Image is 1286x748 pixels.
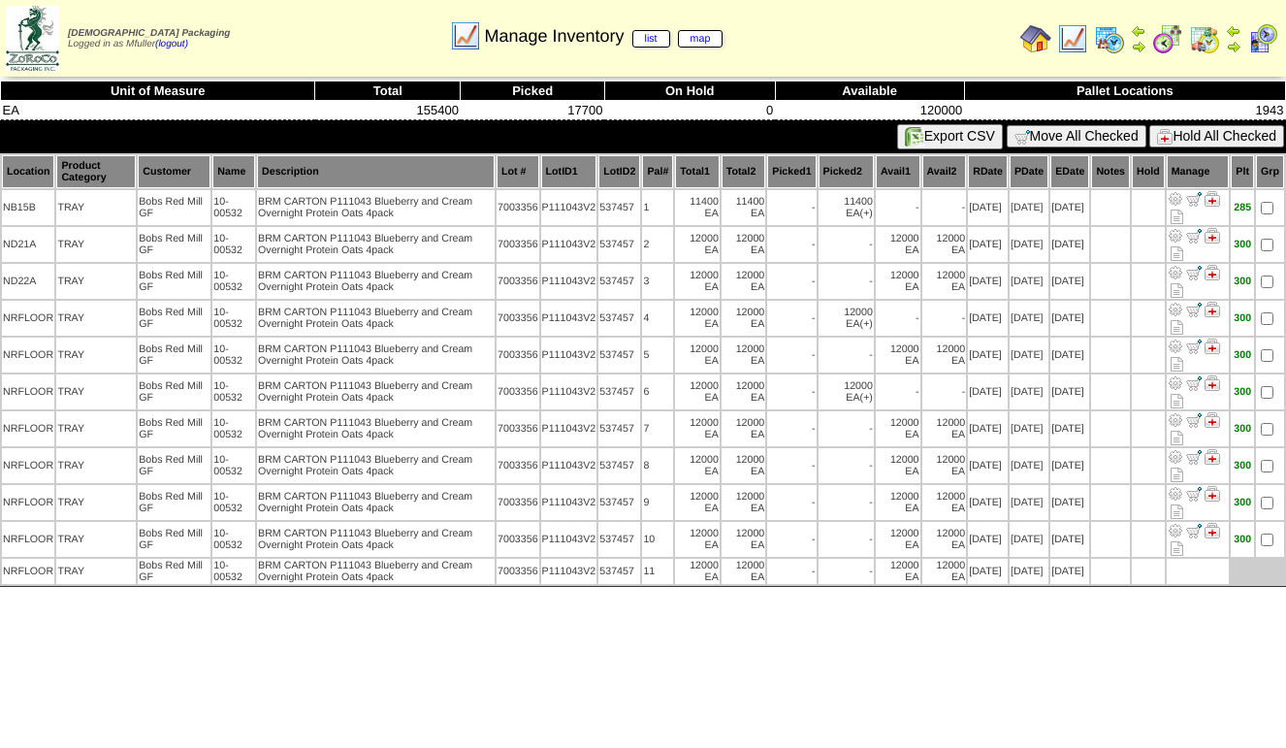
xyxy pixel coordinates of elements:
[257,448,495,483] td: BRM CARTON P111043 Blueberry and Cream Overnight Protein Oats 4pack
[675,374,719,409] td: 12000 EA
[497,301,539,336] td: 7003356
[1186,523,1202,538] img: Move
[876,301,920,336] td: -
[642,264,673,299] td: 3
[1205,339,1220,354] img: Manage Hold
[922,155,967,188] th: Avail2
[1186,486,1202,502] img: Move
[257,338,495,373] td: BRM CARTON P111043 Blueberry and Cream Overnight Protein Oats 4pack
[1168,486,1183,502] img: Adjust
[1189,23,1220,54] img: calendarinout.gif
[876,155,920,188] th: Avail1
[876,264,920,299] td: 12000 EA
[598,190,640,225] td: 537457
[968,155,1008,188] th: RDate
[598,411,640,446] td: 537457
[155,39,188,49] a: (logout)
[922,374,967,409] td: -
[6,6,59,71] img: zoroco-logo-small.webp
[1010,485,1048,520] td: [DATE]
[819,448,874,483] td: -
[642,522,673,557] td: 10
[968,301,1008,336] td: [DATE]
[1256,155,1284,188] th: Grp
[598,338,640,373] td: 537457
[819,522,874,557] td: -
[678,30,723,48] a: map
[541,485,597,520] td: P111043V2
[212,374,255,409] td: 10-00532
[968,485,1008,520] td: [DATE]
[1057,23,1088,54] img: line_graph.gif
[1171,320,1183,335] i: Note
[138,522,210,557] td: Bobs Red Mill GF
[1232,239,1253,250] div: 300
[964,101,1285,120] td: 1943
[642,155,673,188] th: Pal#
[1186,191,1202,207] img: Move
[675,155,719,188] th: Total1
[450,20,481,51] img: line_graph.gif
[767,374,816,409] td: -
[968,190,1008,225] td: [DATE]
[1010,411,1048,446] td: [DATE]
[1186,449,1202,465] img: Move
[1205,375,1220,391] img: Manage Hold
[876,448,920,483] td: 12000 EA
[138,190,210,225] td: Bobs Red Mill GF
[212,338,255,373] td: 10-00532
[722,155,765,188] th: Total2
[1232,349,1253,361] div: 300
[922,448,967,483] td: 12000 EA
[1050,301,1089,336] td: [DATE]
[642,338,673,373] td: 5
[1205,302,1220,317] img: Manage Hold
[767,448,816,483] td: -
[1050,485,1089,520] td: [DATE]
[1010,190,1048,225] td: [DATE]
[1186,412,1202,428] img: Move
[461,101,604,120] td: 17700
[1226,39,1241,54] img: arrowright.gif
[598,559,640,584] td: 537457
[1205,449,1220,465] img: Manage Hold
[1168,191,1183,207] img: Adjust
[722,227,765,262] td: 12000 EA
[876,522,920,557] td: 12000 EA
[56,411,136,446] td: TRAY
[598,522,640,557] td: 537457
[1,101,315,120] td: EA
[968,264,1008,299] td: [DATE]
[968,411,1008,446] td: [DATE]
[604,101,775,120] td: 0
[860,318,873,330] div: (+)
[315,101,461,120] td: 155400
[257,301,495,336] td: BRM CARTON P111043 Blueberry and Cream Overnight Protein Oats 4pack
[775,101,964,120] td: 120000
[767,227,816,262] td: -
[1010,227,1048,262] td: [DATE]
[642,448,673,483] td: 8
[819,301,874,336] td: 12000 EA
[541,155,597,188] th: LotID1
[56,301,136,336] td: TRAY
[56,155,136,188] th: Product Category
[257,190,495,225] td: BRM CARTON P111043 Blueberry and Cream Overnight Protein Oats 4pack
[598,374,640,409] td: 537457
[1168,412,1183,428] img: Adjust
[56,338,136,373] td: TRAY
[1232,423,1253,435] div: 300
[1168,523,1183,538] img: Adjust
[1168,339,1183,354] img: Adjust
[541,338,597,373] td: P111043V2
[1010,338,1048,373] td: [DATE]
[675,411,719,446] td: 12000 EA
[1171,541,1183,556] i: Note
[2,559,54,584] td: NRFLOOR
[604,81,775,101] th: On Hold
[1050,190,1089,225] td: [DATE]
[2,264,54,299] td: ND22A
[1171,468,1183,482] i: Note
[675,485,719,520] td: 12000 EA
[1152,23,1183,54] img: calendarblend.gif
